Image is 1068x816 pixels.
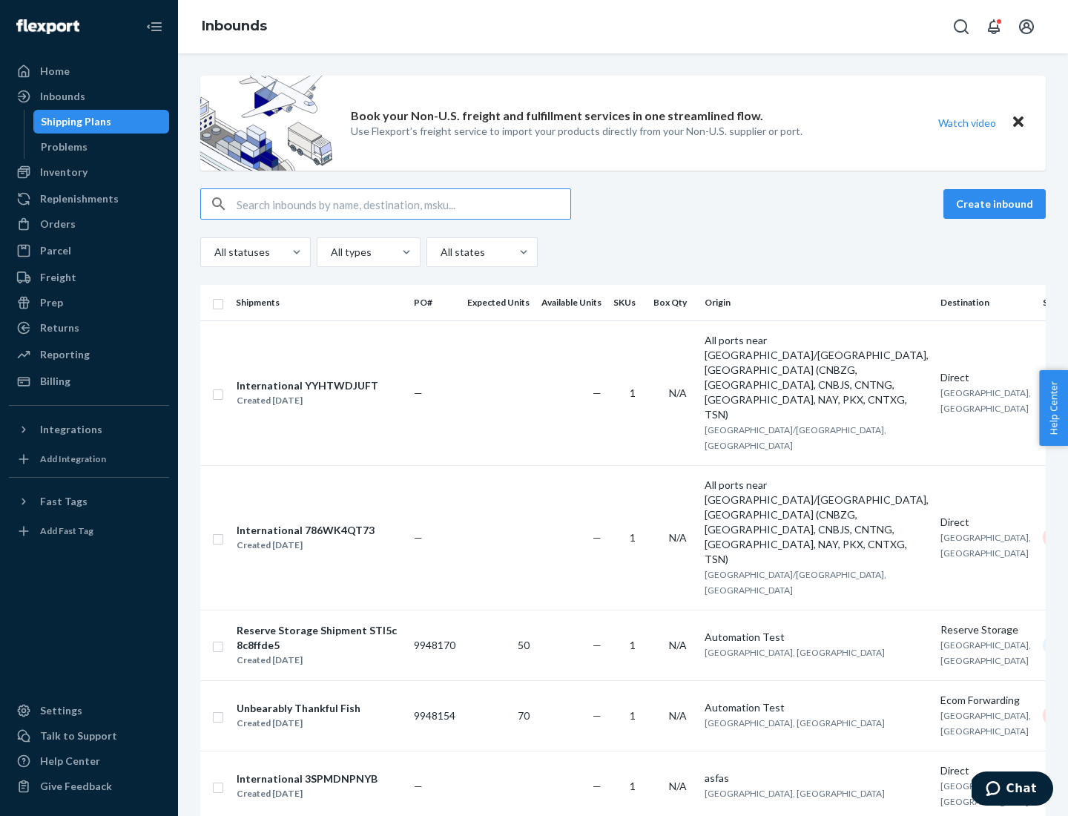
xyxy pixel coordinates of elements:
span: 1 [630,531,636,544]
a: Help Center [9,749,169,773]
img: Flexport logo [16,19,79,34]
a: Orders [9,212,169,236]
input: All types [329,245,331,260]
div: Add Integration [40,453,106,465]
span: 50 [518,639,530,651]
span: [GEOGRAPHIC_DATA]/[GEOGRAPHIC_DATA], [GEOGRAPHIC_DATA] [705,424,886,451]
span: N/A [669,709,687,722]
div: Reserve Storage [940,622,1031,637]
span: 1 [630,709,636,722]
span: [GEOGRAPHIC_DATA], [GEOGRAPHIC_DATA] [705,788,885,799]
button: Fast Tags [9,490,169,513]
input: All states [439,245,441,260]
div: All ports near [GEOGRAPHIC_DATA]/[GEOGRAPHIC_DATA], [GEOGRAPHIC_DATA] (CNBZG, [GEOGRAPHIC_DATA], ... [705,333,929,422]
div: Orders [40,217,76,231]
input: Search inbounds by name, destination, msku... [237,189,570,219]
a: Inventory [9,160,169,184]
div: Reporting [40,347,90,362]
a: Problems [33,135,170,159]
div: Home [40,64,70,79]
div: Replenishments [40,191,119,206]
a: Prep [9,291,169,315]
p: Use Flexport’s freight service to import your products directly from your Non-U.S. supplier or port. [351,124,802,139]
span: N/A [669,639,687,651]
button: Close [1009,112,1028,134]
div: All ports near [GEOGRAPHIC_DATA]/[GEOGRAPHIC_DATA], [GEOGRAPHIC_DATA] (CNBZG, [GEOGRAPHIC_DATA], ... [705,478,929,567]
span: — [414,386,423,399]
div: Talk to Support [40,728,117,743]
div: Integrations [40,422,102,437]
span: [GEOGRAPHIC_DATA], [GEOGRAPHIC_DATA] [940,639,1031,666]
button: Open account menu [1012,12,1041,42]
span: — [593,386,601,399]
a: Freight [9,266,169,289]
div: Give Feedback [40,779,112,794]
div: Created [DATE] [237,393,378,408]
a: Inbounds [202,18,267,34]
th: SKUs [607,285,647,320]
iframe: Opens a widget where you can chat to one of our agents [972,771,1053,809]
div: Automation Test [705,630,929,645]
a: Replenishments [9,187,169,211]
button: Open notifications [979,12,1009,42]
th: Available Units [535,285,607,320]
p: Book your Non-U.S. freight and fulfillment services in one streamlined flow. [351,108,763,125]
div: Add Fast Tag [40,524,93,537]
div: Ecom Forwarding [940,693,1031,708]
span: 1 [630,386,636,399]
button: Open Search Box [946,12,976,42]
span: 1 [630,780,636,792]
span: — [593,780,601,792]
span: [GEOGRAPHIC_DATA]/[GEOGRAPHIC_DATA], [GEOGRAPHIC_DATA] [705,569,886,596]
div: Created [DATE] [237,786,378,801]
span: — [414,531,423,544]
a: Add Fast Tag [9,519,169,543]
div: Inventory [40,165,88,180]
span: [GEOGRAPHIC_DATA], [GEOGRAPHIC_DATA] [705,717,885,728]
div: Returns [40,320,79,335]
div: Created [DATE] [237,716,360,731]
div: Inbounds [40,89,85,104]
a: Billing [9,369,169,393]
a: Parcel [9,239,169,263]
div: Parcel [40,243,71,258]
div: Automation Test [705,700,929,715]
span: [GEOGRAPHIC_DATA], [GEOGRAPHIC_DATA] [940,710,1031,737]
div: Shipping Plans [41,114,111,129]
a: Returns [9,316,169,340]
ol: breadcrumbs [190,5,279,48]
button: Give Feedback [9,774,169,798]
th: Expected Units [461,285,535,320]
span: 1 [630,639,636,651]
span: N/A [669,780,687,792]
span: — [414,780,423,792]
div: Billing [40,374,70,389]
span: Help Center [1039,370,1068,446]
a: Shipping Plans [33,110,170,134]
button: Watch video [929,112,1006,134]
span: N/A [669,531,687,544]
th: Shipments [230,285,408,320]
span: — [593,531,601,544]
div: Reserve Storage Shipment STI5c8c8ffde5 [237,623,401,653]
button: Create inbound [943,189,1046,219]
div: Created [DATE] [237,538,375,553]
div: Freight [40,270,76,285]
td: 9948154 [408,680,461,751]
th: PO# [408,285,461,320]
a: Reporting [9,343,169,366]
th: Box Qty [647,285,699,320]
div: Fast Tags [40,494,88,509]
div: Prep [40,295,63,310]
div: International 786WK4QT73 [237,523,375,538]
th: Destination [934,285,1037,320]
a: Settings [9,699,169,723]
div: Direct [940,763,1031,778]
div: Direct [940,515,1031,530]
a: Home [9,59,169,83]
div: Settings [40,703,82,718]
th: Origin [699,285,934,320]
span: — [593,709,601,722]
input: All statuses [213,245,214,260]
